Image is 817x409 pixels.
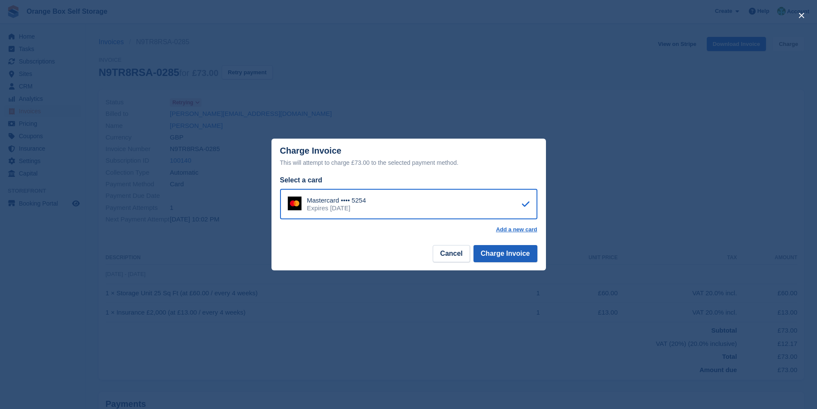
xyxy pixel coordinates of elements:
[795,9,808,22] button: close
[496,226,537,233] a: Add a new card
[280,146,537,168] div: Charge Invoice
[433,245,470,262] button: Cancel
[307,204,366,212] div: Expires [DATE]
[307,197,366,204] div: Mastercard •••• 5254
[280,175,537,185] div: Select a card
[288,197,301,210] img: Mastercard Logo
[280,158,537,168] div: This will attempt to charge £73.00 to the selected payment method.
[473,245,537,262] button: Charge Invoice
